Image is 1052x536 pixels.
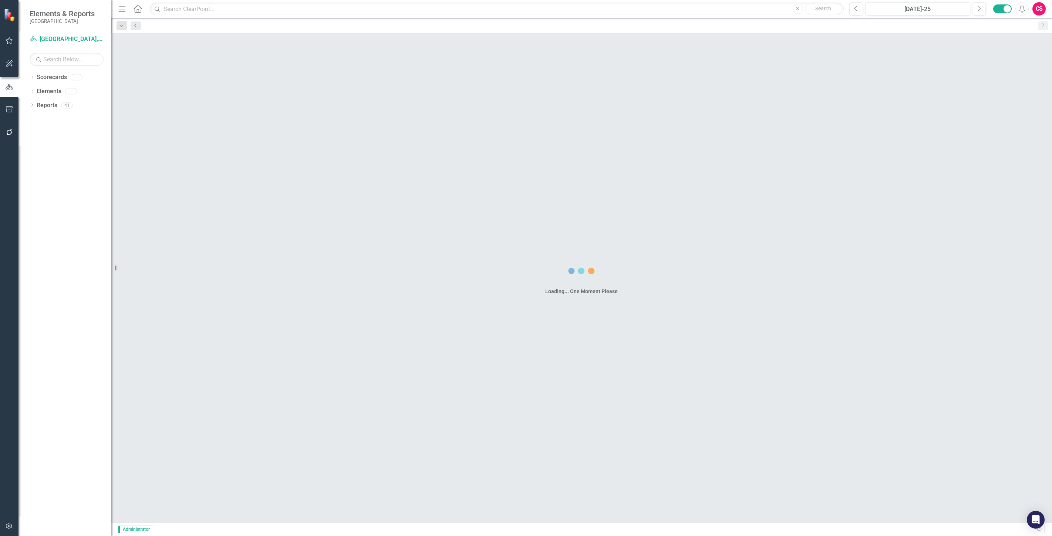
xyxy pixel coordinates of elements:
button: [DATE]-25 [865,2,970,16]
input: Search ClearPoint... [150,3,844,16]
div: 41 [61,102,73,108]
a: Reports [37,101,57,110]
div: [DATE]-25 [868,5,968,14]
span: Search [815,6,831,11]
span: Administrator [118,526,153,533]
button: CS [1032,2,1046,16]
button: Search [805,4,842,14]
div: Open Intercom Messenger [1027,511,1045,529]
span: Elements & Reports [30,9,95,18]
img: ClearPoint Strategy [4,9,17,21]
div: Loading... One Moment Please [545,288,618,295]
input: Search Below... [30,53,104,66]
a: Scorecards [37,73,67,82]
small: [GEOGRAPHIC_DATA] [30,18,95,24]
a: Elements [37,87,61,96]
a: [GEOGRAPHIC_DATA], [GEOGRAPHIC_DATA] Strategic Plan [30,35,104,44]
